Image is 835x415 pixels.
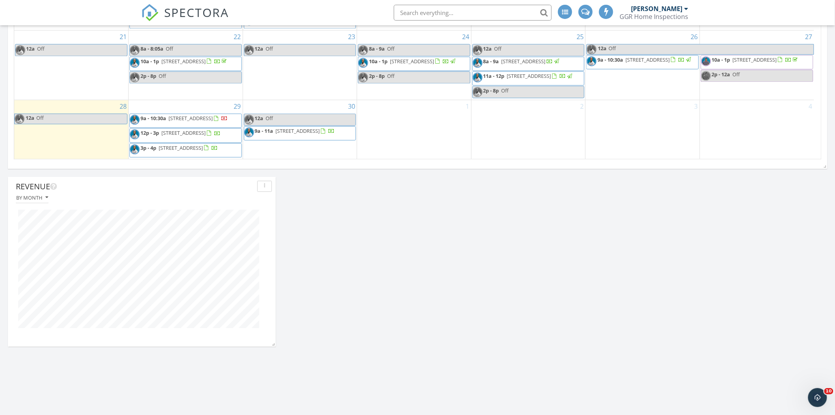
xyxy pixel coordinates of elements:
a: 9a - 10:30a [STREET_ADDRESS] [586,55,699,69]
a: SPECTORA [141,11,229,27]
td: Go to September 30, 2025 [243,100,357,159]
a: 3p - 4p [STREET_ADDRESS] [140,144,218,151]
div: By month [16,195,48,200]
img: head.jpg [473,45,483,55]
img: head.jpg [473,58,483,68]
span: 8a - 8:05a [140,45,163,52]
iframe: Intercom live chat [808,388,827,407]
a: Go to September 28, 2025 [118,100,128,113]
span: 12a [255,45,264,52]
img: head.jpg [15,114,24,124]
a: Go to October 4, 2025 [807,100,814,113]
a: 8a - 9a [STREET_ADDRESS] [472,57,585,71]
a: 10a - 1p [STREET_ADDRESS] [701,55,813,69]
span: [STREET_ADDRESS] [161,129,206,136]
span: SPECTORA [164,4,229,21]
img: head.jpg [473,72,483,82]
span: Off [733,71,740,78]
span: 12a [597,44,607,54]
span: Off [494,45,502,52]
a: 11a - 12p [STREET_ADDRESS] [472,71,585,85]
span: 12a [255,115,264,122]
span: Off [502,87,509,94]
td: Go to October 2, 2025 [471,100,586,159]
a: 11a - 12p [STREET_ADDRESS] [483,72,574,79]
a: 10a - 1p [STREET_ADDRESS] [712,56,799,63]
span: [STREET_ADDRESS] [507,72,551,79]
a: 12p - 3p [STREET_ADDRESS] [129,128,242,142]
span: 12a [483,45,492,52]
img: head.jpg [130,45,140,55]
a: Go to September 26, 2025 [689,30,700,43]
a: Go to September 29, 2025 [232,100,243,113]
span: [STREET_ADDRESS] [168,115,213,122]
img: head.jpg [15,45,25,55]
div: Revenue [16,181,254,192]
span: [STREET_ADDRESS] [159,144,203,151]
span: [STREET_ADDRESS] [276,127,320,134]
span: 11a - 12p [483,72,505,79]
img: head.jpg [587,56,597,66]
span: Off [37,45,45,52]
a: Go to October 2, 2025 [579,100,585,113]
span: 9a - 10:30a [597,56,623,63]
span: Off [266,115,273,122]
img: head.jpg [244,45,254,55]
span: Off [387,45,395,52]
span: 9a - 11a [255,127,273,134]
img: img_6099.png [701,71,711,81]
span: 2p - 8p [369,72,385,79]
button: By month [16,192,49,203]
a: 4p - 7p 1075 Spyglass, Weston 33326 [140,12,226,26]
td: Go to September 21, 2025 [14,30,129,100]
td: Go to September 23, 2025 [243,30,357,100]
img: head.jpg [130,115,140,124]
img: head.jpg [473,87,483,97]
img: head.jpg [130,129,140,139]
td: Go to September 26, 2025 [586,30,700,100]
a: 10a - 1p [STREET_ADDRESS] [140,58,228,65]
span: 9a - 10:30a [140,115,166,122]
div: GGR Home Inspections [620,13,689,21]
span: 10a - 1p [712,56,730,63]
td: Go to September 24, 2025 [357,30,472,100]
span: [STREET_ADDRESS] [625,56,670,63]
td: Go to October 3, 2025 [586,100,700,159]
img: The Best Home Inspection Software - Spectora [141,4,159,21]
td: Go to September 27, 2025 [700,30,814,100]
span: [STREET_ADDRESS] [390,58,434,65]
a: Go to September 25, 2025 [575,30,585,43]
a: 3p - 4p [STREET_ADDRESS] [129,143,242,157]
a: 9a - 11a [STREET_ADDRESS] [244,126,356,140]
a: Go to September 30, 2025 [346,100,357,113]
td: Go to October 1, 2025 [357,100,472,159]
a: 9a - 10:30a [STREET_ADDRESS] [129,113,242,128]
span: 10 [824,388,833,394]
a: 8a - 9a [STREET_ADDRESS] [483,58,561,65]
img: head.jpg [244,127,254,137]
a: 12p - 3p [STREET_ADDRESS] [140,129,221,136]
span: Off [159,72,166,79]
img: head.jpg [130,144,140,154]
img: head.jpg [587,44,597,54]
span: 2p - 12a [712,71,730,78]
a: Go to September 23, 2025 [346,30,357,43]
td: Go to October 4, 2025 [700,100,814,159]
a: Go to September 21, 2025 [118,30,128,43]
img: head.jpg [358,72,368,82]
span: [STREET_ADDRESS] [733,56,777,63]
a: 9a - 10:30a [STREET_ADDRESS] [140,115,228,122]
a: Go to October 3, 2025 [693,100,700,113]
a: 10a - 1p [STREET_ADDRESS] [129,57,242,71]
span: Off [266,45,273,52]
a: 9a - 10:30a [STREET_ADDRESS] [597,56,692,63]
span: 12a [25,114,35,124]
a: Go to September 22, 2025 [232,30,243,43]
span: Off [387,72,395,79]
span: 10a - 1p [369,58,388,65]
span: 8a - 9a [483,58,499,65]
a: Go to September 27, 2025 [804,30,814,43]
img: head.jpg [130,72,140,82]
span: 12p - 3p [140,129,159,136]
img: head.jpg [130,58,140,68]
